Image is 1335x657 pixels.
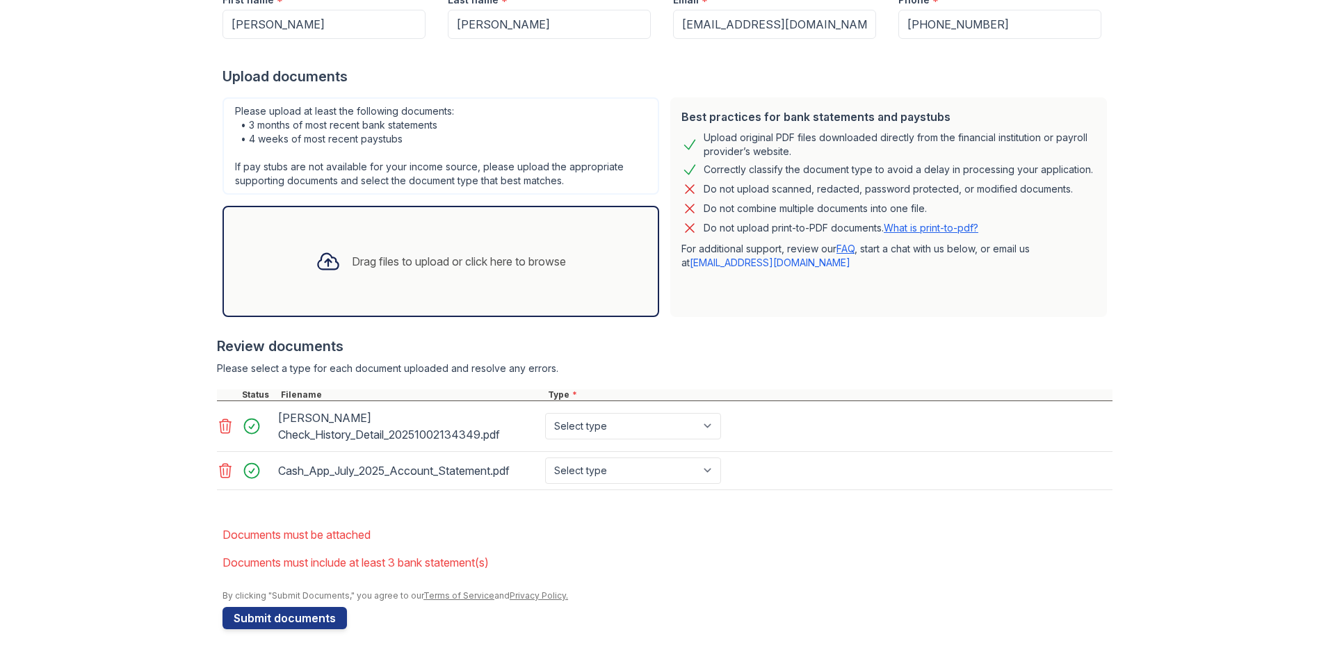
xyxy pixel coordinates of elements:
a: Privacy Policy. [510,590,568,601]
li: Documents must include at least 3 bank statement(s) [222,549,1112,576]
div: Upload documents [222,67,1112,86]
div: Status [239,389,278,400]
a: Terms of Service [423,590,494,601]
div: Drag files to upload or click here to browse [352,253,566,270]
div: By clicking "Submit Documents," you agree to our and [222,590,1112,601]
div: [PERSON_NAME] Check_History_Detail_20251002134349.pdf [278,407,540,446]
div: Filename [278,389,545,400]
button: Submit documents [222,607,347,629]
div: Best practices for bank statements and paystubs [681,108,1096,125]
p: Do not upload print-to-PDF documents. [704,221,978,235]
div: Review documents [217,336,1112,356]
li: Documents must be attached [222,521,1112,549]
div: Cash_App_July_2025_Account_Statement.pdf [278,460,540,482]
a: FAQ [836,243,855,254]
div: Please select a type for each document uploaded and resolve any errors. [217,362,1112,375]
a: What is print-to-pdf? [884,222,978,234]
div: Do not combine multiple documents into one file. [704,200,927,217]
div: Do not upload scanned, redacted, password protected, or modified documents. [704,181,1073,197]
div: Upload original PDF files downloaded directly from the financial institution or payroll provider’... [704,131,1096,159]
div: Please upload at least the following documents: • 3 months of most recent bank statements • 4 wee... [222,97,659,195]
a: [EMAIL_ADDRESS][DOMAIN_NAME] [690,257,850,268]
div: Type [545,389,1112,400]
div: Correctly classify the document type to avoid a delay in processing your application. [704,161,1093,178]
p: For additional support, review our , start a chat with us below, or email us at [681,242,1096,270]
